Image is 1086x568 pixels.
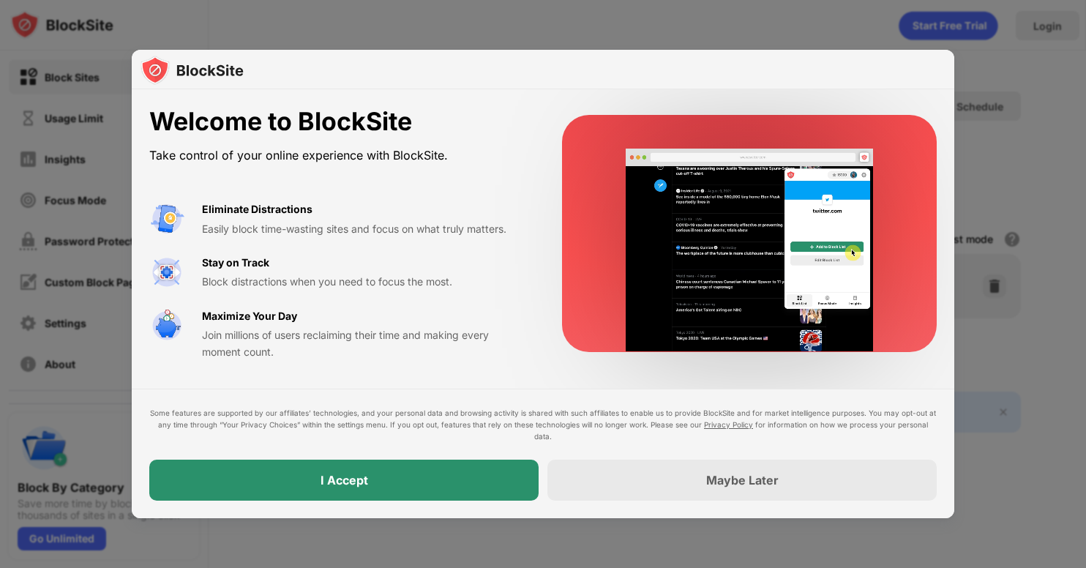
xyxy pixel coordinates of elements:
[706,473,779,487] div: Maybe Later
[202,327,527,360] div: Join millions of users reclaiming their time and making every moment count.
[149,145,527,166] div: Take control of your online experience with BlockSite.
[785,15,1071,165] iframe: Sign in with Google Dialog
[149,107,527,137] div: Welcome to BlockSite
[202,308,297,324] div: Maximize Your Day
[202,255,269,271] div: Stay on Track
[149,308,184,343] img: value-safe-time.svg
[202,221,527,237] div: Easily block time-wasting sites and focus on what truly matters.
[141,56,244,85] img: logo-blocksite.svg
[202,274,527,290] div: Block distractions when you need to focus the most.
[149,201,184,236] img: value-avoid-distractions.svg
[202,201,312,217] div: Eliminate Distractions
[704,420,753,429] a: Privacy Policy
[149,255,184,290] img: value-focus.svg
[149,407,937,442] div: Some features are supported by our affiliates’ technologies, and your personal data and browsing ...
[321,473,368,487] div: I Accept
